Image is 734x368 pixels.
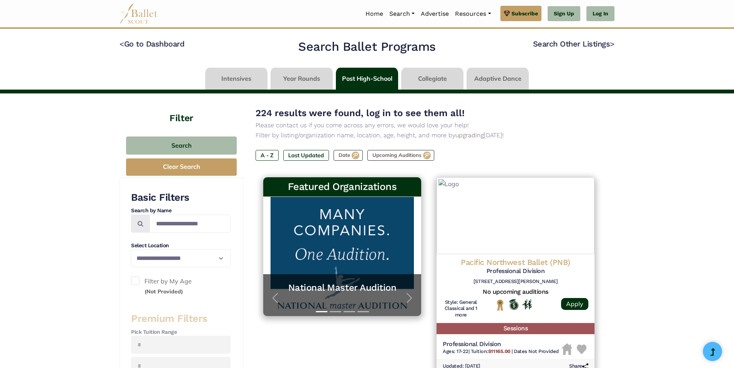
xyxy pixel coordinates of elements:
a: <Go to Dashboard [120,39,184,48]
span: Dates Not Provided [514,348,558,354]
a: Log In [586,6,614,22]
h3: Premium Filters [131,312,231,325]
span: 224 results were found, log in to see them all! [256,108,465,118]
span: Ages: 17-22 [443,348,468,354]
label: Last Updated [283,150,329,161]
code: > [610,39,614,48]
h4: Select Location [131,242,231,250]
h6: [STREET_ADDRESS][PERSON_NAME] [443,278,588,285]
h5: Professional Division [443,267,588,275]
h4: Pacific Northwest Ballet (PNB) [443,257,588,267]
h3: Featured Organizations [269,180,415,193]
button: Slide 1 [316,307,327,316]
b: $11165.00 [488,348,510,354]
li: Collegiate [400,68,465,90]
button: Clear Search [126,158,237,176]
a: Search [386,6,418,22]
h5: Sessions [437,323,595,334]
h6: | | [443,348,559,355]
h5: No upcoming auditions [443,288,588,296]
a: Resources [452,6,494,22]
label: A - Z [256,150,279,161]
img: In Person [522,299,532,309]
code: < [120,39,124,48]
img: gem.svg [504,9,510,18]
h5: Professional Division [443,340,559,348]
label: Upcoming Auditions [367,150,434,161]
img: Heart [577,345,586,354]
input: Search by names... [149,215,231,233]
h4: Filter [120,93,243,125]
a: Sign Up [548,6,580,22]
a: Home [362,6,386,22]
a: upgrading [455,132,484,139]
h3: Basic Filters [131,191,231,204]
label: Date [334,150,363,161]
button: Slide 2 [330,307,341,316]
li: Year Rounds [269,68,334,90]
a: Search Other Listings> [533,39,614,48]
a: Subscribe [500,6,541,21]
span: Tuition: [471,348,511,354]
p: Filter by listing/organization name, location, age, height, and more by [DATE]! [256,130,602,140]
button: Slide 3 [344,307,355,316]
a: Advertise [418,6,452,22]
li: Post High-School [334,68,400,90]
p: Please contact us if you come across any errors, we would love your help! [256,120,602,130]
span: Subscribe [511,9,538,18]
small: (Not Provided) [144,288,183,295]
img: Logo [437,177,595,254]
li: Intensives [204,68,269,90]
img: Offers Scholarship [509,299,518,310]
button: Slide 4 [357,307,369,316]
label: Filter by My Age [131,276,231,296]
h2: Search Ballet Programs [298,39,435,55]
img: Housing Unavailable [562,343,572,355]
h4: Search by Name [131,207,231,215]
a: Apply [561,298,588,310]
li: Adaptive Dance [465,68,530,90]
h4: Pick Tuition Range [131,328,231,336]
button: Search [126,137,237,155]
h6: Style: General Classical and 1 more [443,299,479,319]
img: National [495,299,505,311]
a: National Master Audition [271,282,413,294]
